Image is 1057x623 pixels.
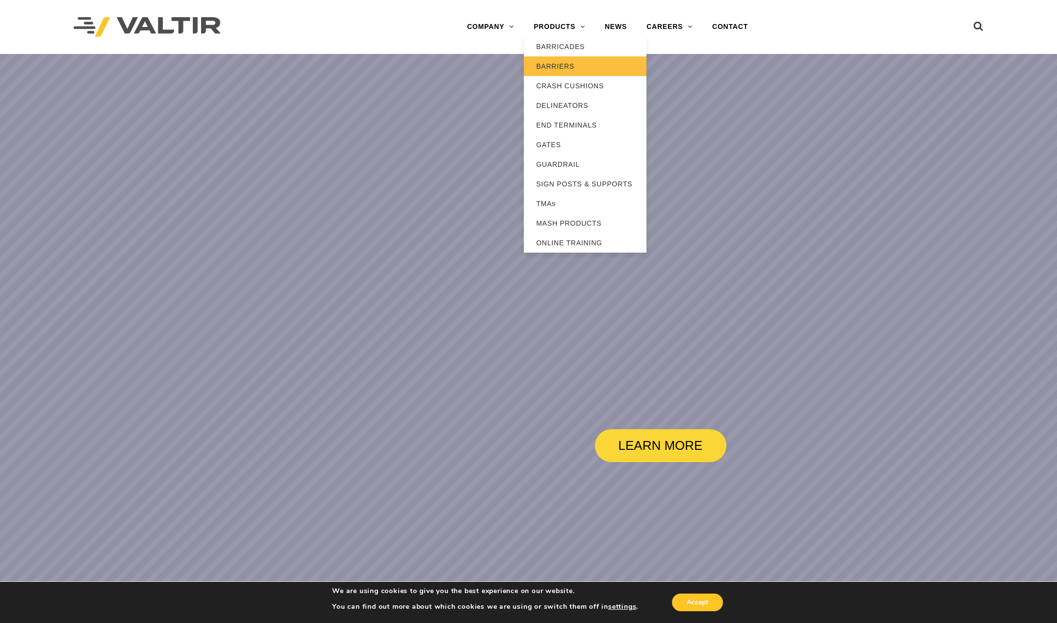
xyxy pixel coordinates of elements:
[524,115,646,135] a: END TERMINALS
[524,213,646,233] a: MASH PRODUCTS
[524,37,646,56] a: BARRICADES
[332,587,638,596] p: We are using cookies to give you the best experience on our website.
[524,17,595,37] a: PRODUCTS
[524,56,646,76] a: BARRIERS
[524,135,646,155] a: GATES
[74,17,221,37] img: Valtir
[457,17,524,37] a: COMPANY
[608,602,636,611] button: settings
[524,96,646,115] a: DELINEATORS
[524,76,646,96] a: CRASH CUSHIONS
[595,17,637,37] a: NEWS
[332,602,638,611] p: You can find out more about which cookies we are using or switch them off in .
[637,17,702,37] a: CAREERS
[702,17,758,37] a: CONTACT
[595,429,726,462] a: LEARN MORE
[672,594,723,611] button: Accept
[524,194,646,213] a: TMAs
[524,155,646,174] a: GUARDRAIL
[524,233,646,253] a: ONLINE TRAINING
[524,174,646,194] a: SIGN POSTS & SUPPORTS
